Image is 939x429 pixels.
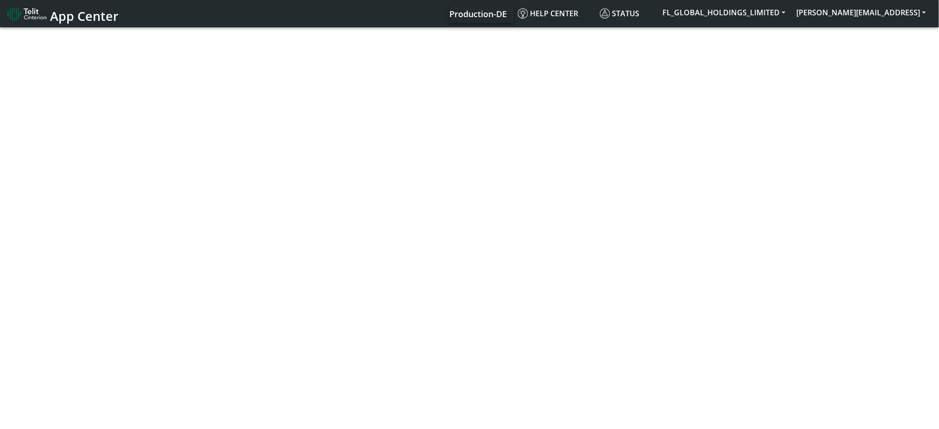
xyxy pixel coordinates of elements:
[600,8,640,19] span: Status
[657,4,791,21] button: FL_GLOBAL_HOLDINGS_LIMITED
[596,4,657,23] a: Status
[450,8,507,19] span: Production-DE
[514,4,596,23] a: Help center
[518,8,528,19] img: knowledge.svg
[449,4,507,23] a: Your current platform instance
[7,4,117,24] a: App Center
[600,8,610,19] img: status.svg
[7,6,46,21] img: logo-telit-cinterion-gw-new.png
[50,7,119,25] span: App Center
[518,8,579,19] span: Help center
[791,4,932,21] button: [PERSON_NAME][EMAIL_ADDRESS]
